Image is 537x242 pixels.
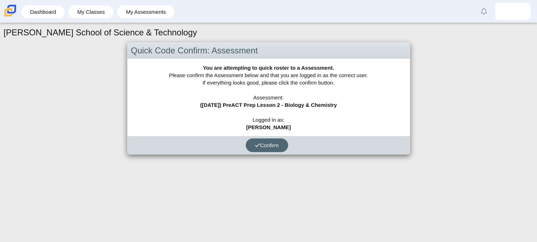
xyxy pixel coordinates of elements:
[246,124,291,130] b: [PERSON_NAME]
[476,4,492,19] a: Alerts
[246,138,288,152] button: Confirm
[200,102,337,108] b: ([DATE]) PreACT Prep Lesson 2 - Biology & Chemistry
[3,3,18,18] img: Carmen School of Science & Technology
[507,6,519,17] img: isabella.sanchez.zk40GW
[25,5,61,18] a: Dashboard
[255,142,279,148] span: Confirm
[4,27,197,39] h1: [PERSON_NAME] School of Science & Technology
[121,5,171,18] a: My Assessments
[203,65,334,71] b: You are attempting to quick roster to a Assessment.
[495,3,531,20] a: isabella.sanchez.zk40GW
[3,13,18,19] a: Carmen School of Science & Technology
[127,59,410,136] div: Please confirm the Assessment below and that you are logged in as the correct user. If everything...
[72,5,110,18] a: My Classes
[127,42,410,59] div: Quick Code Confirm: Assessment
